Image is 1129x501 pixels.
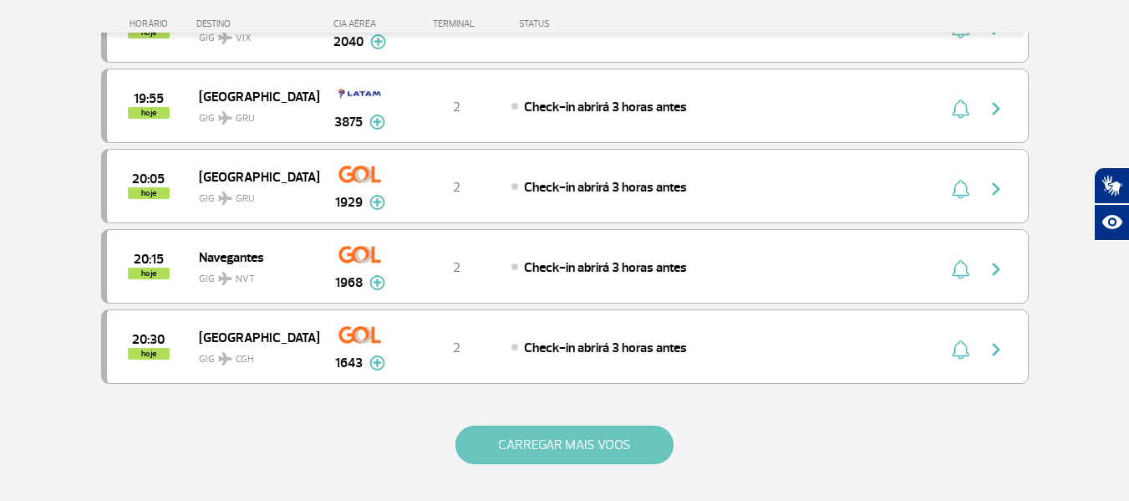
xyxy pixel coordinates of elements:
span: NVT [236,272,255,287]
span: Check-in abrirá 3 horas antes [524,179,687,196]
span: hoje [128,107,170,119]
span: 2025-10-01 20:30:00 [132,334,165,345]
div: HORÁRIO [106,18,197,29]
span: GRU [236,111,255,126]
span: hoje [128,348,170,360]
div: Plugin de acessibilidade da Hand Talk. [1094,167,1129,241]
img: mais-info-painel-voo.svg [369,355,385,371]
span: 1643 [335,353,363,373]
span: 2025-10-01 20:05:00 [132,173,165,185]
span: hoje [128,187,170,199]
span: [GEOGRAPHIC_DATA] [199,326,306,348]
img: sino-painel-voo.svg [952,99,969,119]
img: sino-painel-voo.svg [952,259,969,279]
img: seta-direita-painel-voo.svg [986,179,1006,199]
span: CGH [236,352,254,367]
img: destiny_airplane.svg [218,352,232,366]
span: 2 [453,340,460,356]
span: GIG [199,343,306,367]
img: mais-info-painel-voo.svg [370,34,386,49]
img: sino-painel-voo.svg [952,340,969,360]
span: GIG [199,182,306,207]
span: [GEOGRAPHIC_DATA] [199,166,306,187]
span: 2025-10-01 20:15:00 [134,253,164,265]
span: Navegantes [199,246,306,268]
div: CIA AÉREA [318,18,402,29]
span: GRU [236,192,255,207]
span: 2 [453,99,460,115]
img: seta-direita-painel-voo.svg [986,259,1006,279]
img: mais-info-painel-voo.svg [369,195,385,210]
div: STATUS [511,18,647,29]
span: 3875 [334,112,363,132]
img: seta-direita-painel-voo.svg [986,340,1006,360]
span: Check-in abrirá 3 horas antes [524,99,687,115]
button: Abrir tradutor de língua de sinais. [1094,167,1129,204]
span: 1968 [335,273,363,293]
span: 2040 [333,32,364,52]
button: Abrir recursos assistivos. [1094,204,1129,241]
img: sino-painel-voo.svg [952,179,969,199]
span: Check-in abrirá 3 horas antes [524,259,687,276]
img: destiny_airplane.svg [218,272,232,285]
span: [GEOGRAPHIC_DATA] [199,85,306,107]
span: hoje [128,268,170,279]
img: mais-info-painel-voo.svg [369,275,385,290]
img: destiny_airplane.svg [218,192,232,205]
img: destiny_airplane.svg [218,111,232,125]
img: seta-direita-painel-voo.svg [986,99,1006,119]
span: 1929 [335,192,363,212]
div: TERMINAL [402,18,511,29]
span: 2 [453,179,460,196]
span: 2 [453,259,460,276]
span: 2025-10-01 19:55:00 [134,93,164,105]
span: Check-in abrirá 3 horas antes [524,340,687,356]
span: GIG [199,263,306,287]
img: mais-info-painel-voo.svg [369,115,385,130]
div: DESTINO [196,18,318,29]
button: CARREGAR MAIS VOOS [455,426,674,464]
span: GIG [199,102,306,126]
